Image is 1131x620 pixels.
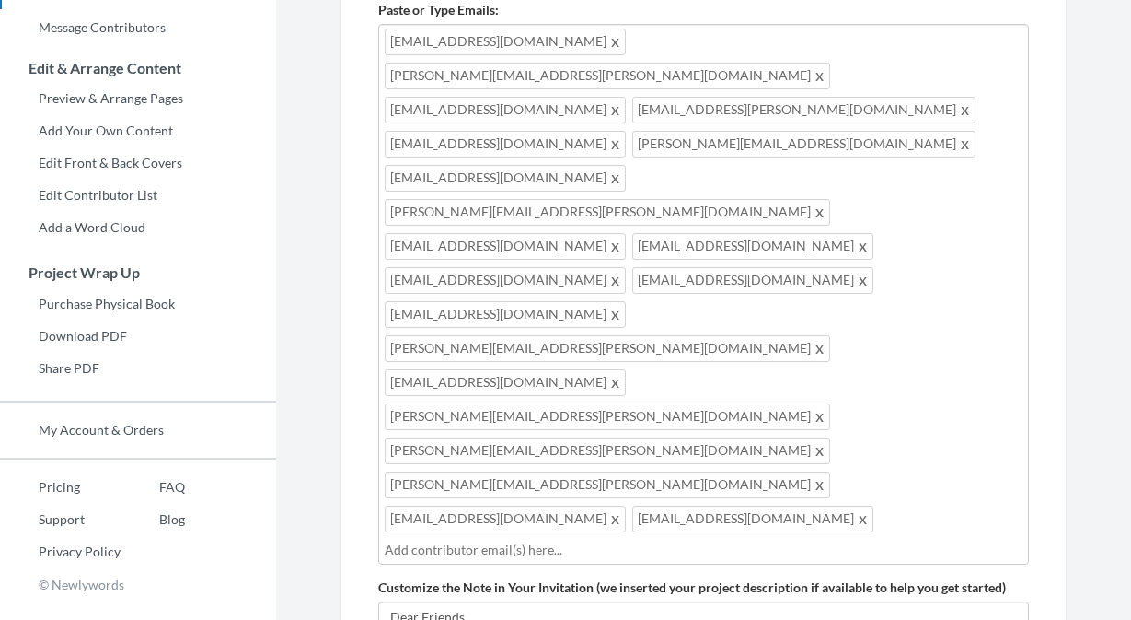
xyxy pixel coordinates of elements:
[385,335,830,362] span: [PERSON_NAME][EMAIL_ADDRESS][PERSON_NAME][DOMAIN_NAME]
[1,264,276,281] h3: Project Wrap Up
[385,267,626,294] span: [EMAIL_ADDRESS][DOMAIN_NAME]
[632,97,975,123] span: [EMAIL_ADDRESS][PERSON_NAME][DOMAIN_NAME]
[385,199,830,226] span: [PERSON_NAME][EMAIL_ADDRESS][PERSON_NAME][DOMAIN_NAME]
[385,472,830,498] span: [PERSON_NAME][EMAIL_ADDRESS][PERSON_NAME][DOMAIN_NAME]
[39,13,105,29] span: Support
[121,506,185,533] a: Blog
[385,438,830,464] span: [PERSON_NAME][EMAIL_ADDRESS][PERSON_NAME][DOMAIN_NAME]
[632,233,873,260] span: [EMAIL_ADDRESS][DOMAIN_NAME]
[632,506,873,532] span: [EMAIL_ADDRESS][DOMAIN_NAME]
[632,131,975,158] span: [PERSON_NAME][EMAIL_ADDRESS][DOMAIN_NAME]
[385,506,626,532] span: [EMAIL_ADDRESS][DOMAIN_NAME]
[385,63,830,89] span: [PERSON_NAME][EMAIL_ADDRESS][PERSON_NAME][DOMAIN_NAME]
[1,60,276,76] h3: Edit & Arrange Content
[385,131,626,158] span: [EMAIL_ADDRESS][DOMAIN_NAME]
[385,540,1022,560] input: Add contributor email(s) here...
[385,97,626,123] span: [EMAIL_ADDRESS][DOMAIN_NAME]
[378,1,499,19] label: Paste or Type Emails:
[385,369,626,396] span: [EMAIL_ADDRESS][DOMAIN_NAME]
[632,267,873,294] span: [EMAIL_ADDRESS][DOMAIN_NAME]
[385,404,830,430] span: [PERSON_NAME][EMAIL_ADDRESS][PERSON_NAME][DOMAIN_NAME]
[385,29,626,55] span: [EMAIL_ADDRESS][DOMAIN_NAME]
[385,301,626,328] span: [EMAIL_ADDRESS][DOMAIN_NAME]
[378,579,1006,597] label: Customize the Note in Your Invitation (we inserted your project description if available to help ...
[121,474,185,501] a: FAQ
[385,165,626,192] span: [EMAIL_ADDRESS][DOMAIN_NAME]
[385,233,626,260] span: [EMAIL_ADDRESS][DOMAIN_NAME]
